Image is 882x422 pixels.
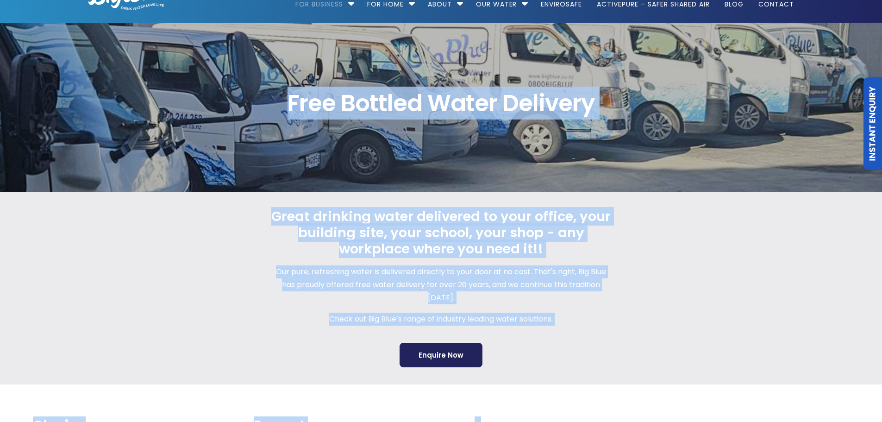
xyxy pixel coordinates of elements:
p: Our pure, refreshing water is delivered directly to your door at no cost. That's right, Big Blue ... [269,265,613,304]
iframe: Chatbot [821,361,869,409]
span: Great drinking water delivered to your office, your building site, your school, your shop - any w... [269,208,613,257]
span: Free Bottled Water Delivery [88,92,794,115]
a: Instant Enquiry [863,77,882,170]
a: Enquire Now [400,343,482,367]
p: Check out Big Blue’s range of industry leading water solutions. [269,313,613,326]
